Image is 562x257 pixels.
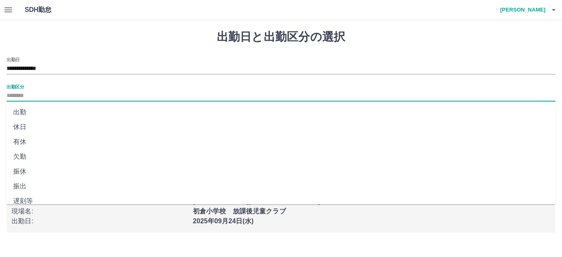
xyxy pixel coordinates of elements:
li: 振出 [7,179,555,194]
li: 欠勤 [7,149,555,164]
label: 出勤区分 [7,83,24,90]
li: 振休 [7,164,555,179]
label: 出勤日 [7,56,20,63]
b: 2025年09月24日(水) [193,218,254,225]
li: 有休 [7,134,555,149]
p: 出勤日 : [12,216,188,226]
b: 初倉小学校 放課後児童クラブ [193,208,286,215]
li: 休日 [7,120,555,134]
h1: 出勤日と出勤区分の選択 [7,30,555,44]
li: 遅刻等 [7,194,555,208]
li: 出勤 [7,105,555,120]
p: 現場名 : [12,206,188,216]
